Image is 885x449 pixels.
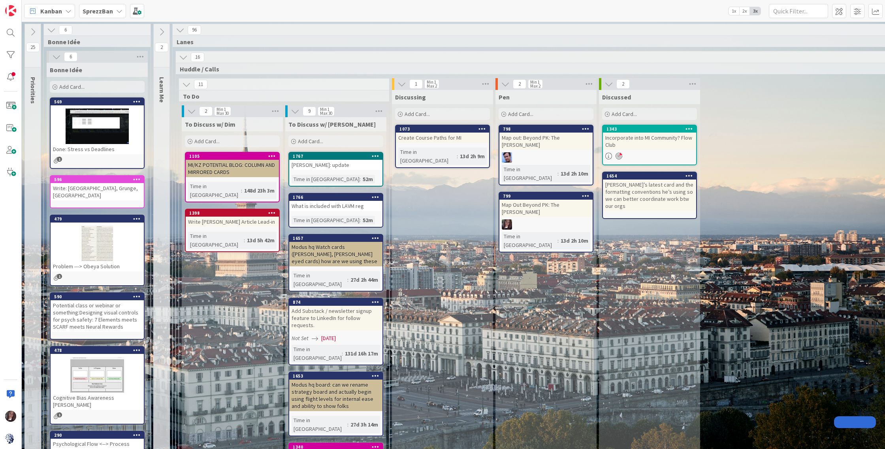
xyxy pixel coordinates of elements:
div: 590 [54,294,144,299]
div: 1398 [186,210,279,217]
div: 1105 [189,153,279,159]
div: 479Problem ---> Obeya Solution [51,215,144,271]
div: 874 [289,299,382,306]
div: 1767 [289,153,382,160]
div: Min 1 [427,80,436,84]
div: 478 [54,348,144,353]
div: Time in [GEOGRAPHIC_DATA] [188,182,241,199]
span: : [360,216,361,224]
div: 1105 [186,153,279,160]
div: 798Map out: Beyond PK: The [PERSON_NAME] [499,125,593,150]
div: Done: Stress vs Deadlines [51,144,144,154]
div: Max 30 [217,111,229,115]
div: 874Add Substack / newsletter signup feature to LinkedIn for follow requests. [289,299,382,330]
a: 478Cognitive Bias Awareness [PERSON_NAME] [50,346,145,425]
a: 479Problem ---> Obeya Solution [50,215,145,286]
div: Modus hq board: can we rename strategy board and actually begin using flight levels for internal ... [289,380,382,411]
a: 799Map Out Beyond PK: The [PERSON_NAME]TDTime in [GEOGRAPHIC_DATA]:13d 2h 10m [499,192,593,253]
span: 1x [729,7,739,15]
b: SprezzBan [83,7,113,15]
span: Bonne Idée [48,38,141,46]
div: Time in [GEOGRAPHIC_DATA] [292,345,342,362]
div: 13d 2h 9m [458,152,487,161]
span: 96 [188,25,201,35]
span: Pen [499,93,510,101]
a: 596Write: [GEOGRAPHIC_DATA], Grunge, [GEOGRAPHIC_DATA] [50,175,145,208]
div: 479 [54,216,144,222]
a: 1073Create Course Paths for MITime in [GEOGRAPHIC_DATA]:13d 2h 9m [395,125,490,168]
div: 874 [293,299,382,305]
div: 52m [361,175,375,183]
div: 1657 [293,236,382,241]
div: 799 [499,193,593,200]
div: Time in [GEOGRAPHIC_DATA] [502,232,557,249]
div: Create Course Paths for MI [396,133,489,143]
div: 27d 3h 14m [348,420,380,429]
a: 1766What is included with LAVM regTime in [GEOGRAPHIC_DATA]:52m [288,193,383,228]
span: [DATE] [321,334,336,342]
div: Max 30 [320,111,332,115]
div: 1767[PERSON_NAME]: update [289,153,382,170]
span: Priorities [29,77,37,104]
div: 799Map Out Beyond PK: The [PERSON_NAME] [499,193,593,217]
div: Max 2 [427,84,437,88]
div: 590Potential class or webinar or something:Designing visual controls for psych safety: 7 Elements... [51,293,144,332]
div: What is included with LAVM reg [289,201,382,211]
div: Time in [GEOGRAPHIC_DATA] [398,148,457,165]
div: 52m [361,216,375,224]
span: 3x [750,7,761,15]
img: TD [502,219,512,230]
div: 596 [54,177,144,182]
div: 131d 16h 17m [343,349,380,358]
div: 1767 [293,153,382,159]
span: 16 [191,52,204,62]
span: 2 [199,107,213,116]
a: 1343Incorporate into MI Community? Flow Club [602,125,697,165]
div: 590 [51,293,144,300]
div: Map out: Beyond PK: The [PERSON_NAME] [499,133,593,150]
span: 6 [64,52,77,62]
span: : [347,275,348,284]
div: 798 [499,125,593,133]
div: 1657Modus hq Watch cards ([PERSON_NAME], [PERSON_NAME] eyed cards) how are we using these [289,235,382,266]
div: 13d 2h 10m [559,236,590,245]
span: Bonne Idée [50,66,82,74]
div: 1398Write [PERSON_NAME] Article Lead-in [186,210,279,227]
div: Modus hq Watch cards ([PERSON_NAME], [PERSON_NAME] eyed cards) how are we using these [289,242,382,266]
span: Discussing [395,93,426,101]
div: 1766 [289,194,382,201]
div: TD [499,219,593,230]
span: Kanban [40,6,62,16]
div: 596Write: [GEOGRAPHIC_DATA], Grunge, [GEOGRAPHIC_DATA] [51,176,144,200]
span: 2 [155,43,168,52]
i: Not Set [292,335,309,342]
span: 1 [57,274,62,279]
div: 13d 5h 42m [245,236,277,245]
div: JB [499,152,593,163]
span: 9 [303,107,316,116]
div: 13d 2h 10m [559,169,590,178]
a: 874Add Substack / newsletter signup feature to LinkedIn for follow requests.Not Set[DATE]Time in ... [288,298,383,365]
span: 25 [26,43,40,52]
span: To Discuss w/ Jim [288,120,376,128]
input: Quick Filter... [769,4,828,18]
a: 1398Write [PERSON_NAME] Article Lead-inTime in [GEOGRAPHIC_DATA]:13d 5h 42m [185,209,280,252]
div: 1653 [293,373,382,379]
div: 1105MI/KZ POTENTIAL BLOG: COLUMN AND MIRRORED CARDS [186,153,279,177]
div: 148d 23h 3m [242,186,277,195]
div: Potential class or webinar or something:Designing visual controls for psych safety: 7 Elements me... [51,300,144,332]
div: Map Out Beyond PK: The [PERSON_NAME] [499,200,593,217]
span: 1 [57,412,62,417]
span: : [557,236,559,245]
div: 1343 [606,126,696,132]
img: JB [502,152,512,163]
div: 1343Incorporate into MI Community? Flow Club [603,125,696,150]
a: 798Map out: Beyond PK: The [PERSON_NAME]JBTime in [GEOGRAPHIC_DATA]:13d 2h 10m [499,125,593,185]
div: 290 [51,432,144,439]
div: 569Done: Stress vs Deadlines [51,98,144,154]
span: To Do [183,92,379,100]
div: Max 2 [530,84,540,88]
img: TD [5,411,16,422]
span: Learn Me [158,77,166,103]
div: Incorporate into MI Community? Flow Club [603,133,696,150]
